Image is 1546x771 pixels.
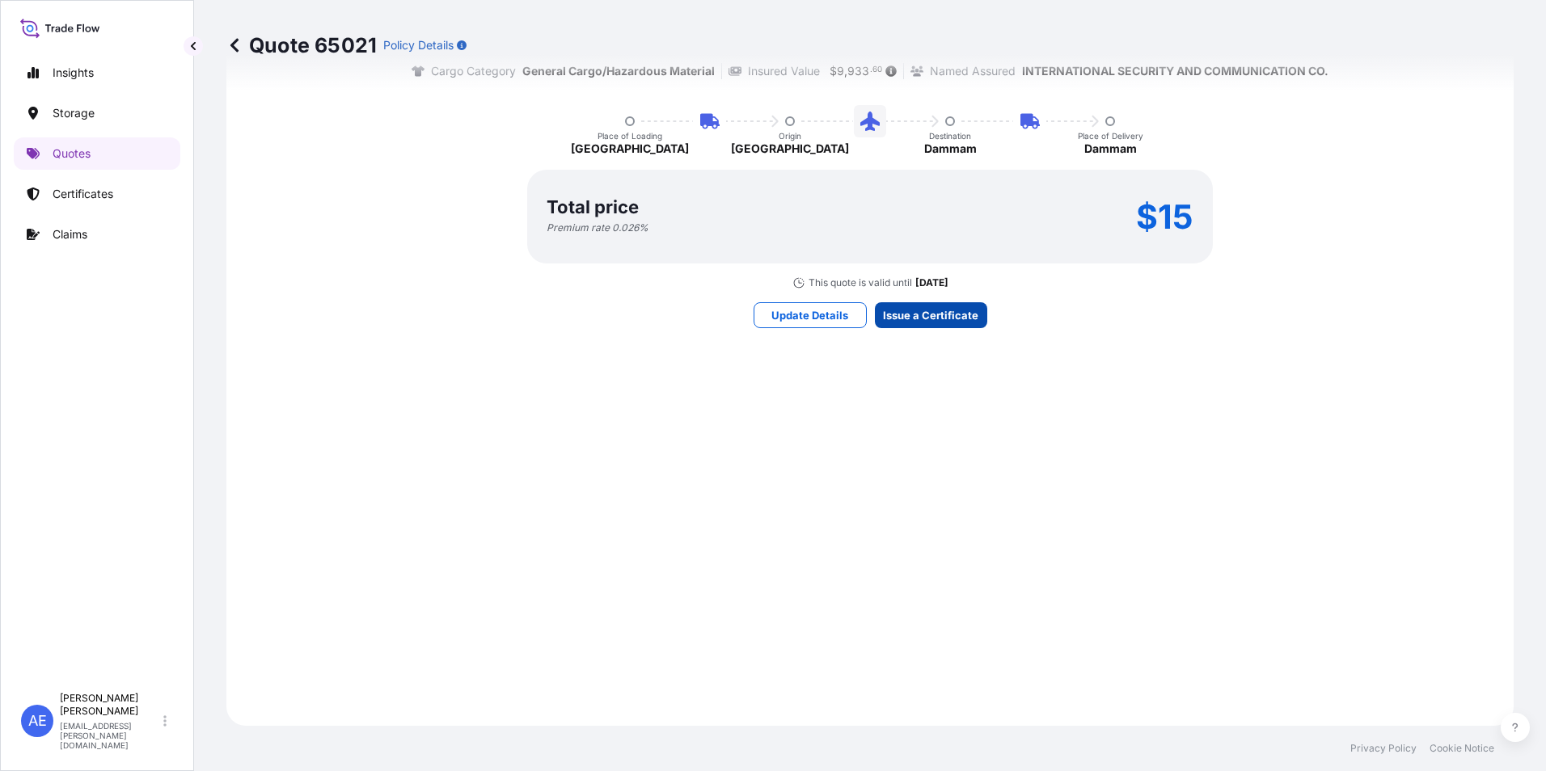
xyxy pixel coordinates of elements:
p: Destination [929,131,971,141]
p: [PERSON_NAME] [PERSON_NAME] [60,692,160,718]
span: AE [28,713,47,729]
p: Place of Delivery [1078,131,1143,141]
a: Cookie Notice [1430,742,1494,755]
p: Quotes [53,145,91,162]
p: Total price [547,199,639,215]
a: Storage [14,97,180,129]
p: [DATE] [915,276,948,289]
p: [EMAIL_ADDRESS][PERSON_NAME][DOMAIN_NAME] [60,721,160,750]
a: Privacy Policy [1350,742,1417,755]
p: $15 [1136,204,1193,230]
p: Place of Loading [598,131,662,141]
p: Dammam [924,141,977,157]
a: Claims [14,218,180,251]
p: Dammam [1084,141,1137,157]
p: Issue a Certificate [883,307,978,323]
p: This quote is valid until [809,276,912,289]
p: Storage [53,105,95,121]
p: Premium rate 0.026 % [547,221,648,234]
p: Origin [779,131,801,141]
p: [GEOGRAPHIC_DATA] [731,141,849,157]
p: Certificates [53,186,113,202]
p: Quote 65021 [226,32,377,58]
p: Insights [53,65,94,81]
a: Quotes [14,137,180,170]
button: Update Details [754,302,867,328]
button: Issue a Certificate [875,302,987,328]
p: Policy Details [383,37,454,53]
a: Insights [14,57,180,89]
p: Update Details [771,307,848,323]
p: [GEOGRAPHIC_DATA] [571,141,689,157]
a: Certificates [14,178,180,210]
p: Claims [53,226,87,242]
